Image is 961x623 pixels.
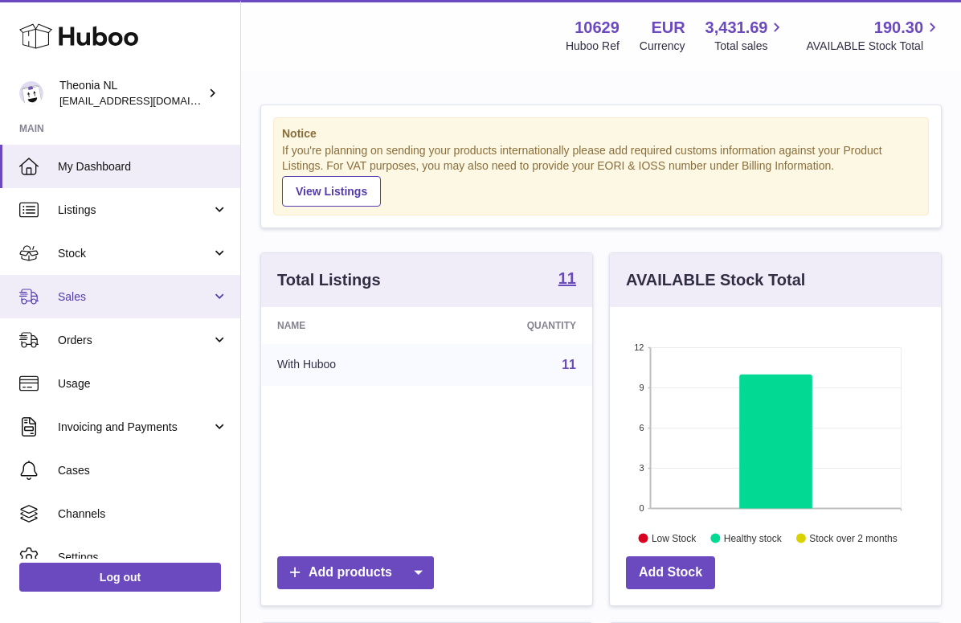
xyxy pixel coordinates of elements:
span: Cases [58,463,228,478]
strong: 10629 [575,17,620,39]
text: Stock over 2 months [809,532,897,543]
a: View Listings [282,176,381,207]
th: Name [261,307,436,344]
td: With Huboo [261,344,436,386]
span: Orders [58,333,211,348]
a: Log out [19,563,221,592]
img: info@wholesomegoods.eu [19,81,43,105]
a: 190.30 AVAILABLE Stock Total [806,17,942,54]
a: Add Stock [626,556,715,589]
span: 3,431.69 [705,17,768,39]
text: Healthy stock [724,532,783,543]
div: Currency [640,39,685,54]
span: Invoicing and Payments [58,420,211,435]
span: [EMAIL_ADDRESS][DOMAIN_NAME] [59,94,236,107]
span: Listings [58,203,211,218]
a: Add products [277,556,434,589]
div: If you're planning on sending your products internationally please add required customs informati... [282,143,920,206]
text: 3 [639,463,644,473]
span: Total sales [714,39,786,54]
strong: Notice [282,126,920,141]
span: My Dashboard [58,159,228,174]
strong: 11 [558,270,576,286]
text: Low Stock [652,532,697,543]
span: Sales [58,289,211,305]
span: 190.30 [874,17,923,39]
span: Stock [58,246,211,261]
span: Usage [58,376,228,391]
div: Huboo Ref [566,39,620,54]
strong: EUR [651,17,685,39]
th: Quantity [436,307,592,344]
span: Channels [58,506,228,522]
text: 0 [639,503,644,513]
span: AVAILABLE Stock Total [806,39,942,54]
text: 6 [639,423,644,432]
h3: Total Listings [277,269,381,291]
div: Theonia NL [59,78,204,109]
text: 12 [634,342,644,352]
text: 9 [639,383,644,392]
h3: AVAILABLE Stock Total [626,269,805,291]
a: 3,431.69 Total sales [705,17,787,54]
a: 11 [558,270,576,289]
span: Settings [58,550,228,565]
a: 11 [562,358,576,371]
